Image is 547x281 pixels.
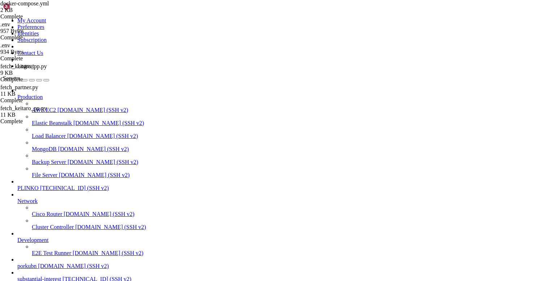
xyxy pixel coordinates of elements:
[0,84,73,97] span: fetch_partner.py
[0,118,73,125] div: Complete
[0,105,73,118] span: fetch_keitaro_pp.py
[0,42,10,48] span: .env
[0,91,73,97] div: 11 KB
[0,84,38,90] span: fetch_partner.py
[0,28,73,34] div: 957 Bytes
[0,34,73,41] div: Complete
[0,63,47,69] span: fetch_keitaro_pp.py
[0,21,73,34] span: .env
[0,49,73,55] div: 934 Bytes
[0,63,73,76] span: fetch_keitaro_pp.py
[0,76,73,83] div: Complete
[0,7,73,13] div: 2 KB
[0,55,73,62] div: Complete
[0,112,73,118] div: 11 KB
[0,105,47,111] span: fetch_keitaro_pp.py
[0,13,73,20] div: Complete
[0,21,10,27] span: .env
[0,0,73,13] span: docker-compose.yml
[0,0,49,7] span: docker-compose.yml
[0,70,73,76] div: 9 KB
[0,97,73,104] div: Complete
[0,42,73,55] span: .env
